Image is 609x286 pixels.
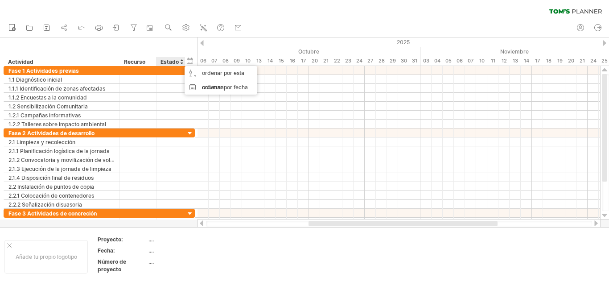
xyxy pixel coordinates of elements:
[231,56,242,66] div: Jueves, 9 de octubre de 2025
[245,58,251,64] font: 10
[298,48,319,55] font: Octubre
[267,58,273,64] font: 14
[354,56,365,66] div: Viernes, 24 de octubre de 2025
[279,58,284,64] font: 15
[16,253,77,260] font: Añade tu propio logotipo
[565,56,576,66] div: Jueves, 20 de noviembre de 2025
[301,58,306,64] font: 17
[465,56,476,66] div: Viernes, 7 de noviembre de 2025
[502,58,507,64] font: 12
[8,94,87,101] font: 1.1.2 Encuestas a la comunidad
[387,56,398,66] div: Miércoles, 29 de octubre de 2025
[379,58,385,64] font: 28
[98,258,126,273] font: Número de proyecto
[546,58,551,64] font: 18
[164,47,420,56] div: Octubre de 2025
[476,56,487,66] div: Lunes, 10 de noviembre de 2025
[8,112,81,119] font: 1.2.1 Campañas informativas
[397,39,410,46] font: 2025
[532,56,543,66] div: Lunes, 17 de noviembre de 2025
[513,58,518,64] font: 13
[401,58,407,64] font: 30
[521,56,532,66] div: Viernes, 14 de noviembre de 2025
[8,156,131,163] font: 2.1.2 Convocatoria y movilización de voluntarios
[220,56,231,66] div: Miércoles, 8 de octubre de 2025
[8,148,110,154] font: 2.1.1 Planificación logística de la jornada
[8,103,88,110] font: 1.2 Sensibilización Comunitaria
[222,58,229,64] font: 08
[376,56,387,66] div: Martes, 28 de octubre de 2025
[198,56,209,66] div: Lunes, 6 de octubre de 2025
[420,56,432,66] div: Lunes, 3 de noviembre de 2025
[367,58,373,64] font: 27
[434,58,440,64] font: 04
[290,58,295,64] font: 16
[98,236,123,243] font: Proyecto:
[211,58,217,64] font: 07
[98,247,115,254] font: Fecha:
[124,58,145,65] font: Recurso
[432,56,443,66] div: Martes, 4 de noviembre de 2025
[398,56,409,66] div: Jueves, 30 de octubre de 2025
[234,58,240,64] font: 09
[445,58,452,64] font: 05
[580,58,585,64] font: 21
[557,58,563,64] font: 19
[8,210,97,217] font: Fase 3 Actividades de concreción
[8,139,75,145] font: 2.1 Limpieza y recolección
[454,56,465,66] div: Jueves, 6 de noviembre de 2025
[8,67,79,74] font: Fase 1 Actividades previas
[331,56,342,66] div: Miércoles, 22 de octubre de 2025
[202,84,248,91] font: ordenar por fecha
[253,56,264,66] div: Lunes, 13 de octubre de 2025
[148,236,154,243] font: ....
[409,56,420,66] div: Viernes, 31 de octubre de 2025
[8,183,94,190] font: 2.2 Instalación de puntos de copia
[276,56,287,66] div: Miércoles, 15 de octubre de 2025
[264,56,276,66] div: Martes, 14 de octubre de 2025
[256,58,262,64] font: 13
[298,56,309,66] div: Viernes, 17 de octubre de 2025
[8,76,62,83] font: 1.1 Diagnóstico inicial
[323,58,329,64] font: 21
[601,58,608,64] font: 25
[320,56,331,66] div: Martes, 21 de octubre de 2025
[8,166,111,172] font: 2.1.3 Ejecución de la jornada de limpieza
[423,58,429,64] font: 03
[8,219,80,226] font: 3.1 Educacion y seguimiento
[287,56,298,66] div: Jueves, 16 de octubre de 2025
[200,58,206,64] font: 06
[491,58,495,64] font: 11
[8,121,106,128] font: 1.2.2 Talleres sobre impacto ambiental
[160,58,179,65] font: Estado
[148,258,154,265] font: ....
[356,58,362,64] font: 24
[334,58,340,64] font: 22
[412,58,417,64] font: 31
[443,56,454,66] div: Miércoles, 5 de noviembre de 2025
[8,201,82,208] font: 2.2.2 Señalización disuasoria
[524,58,529,64] font: 14
[312,58,318,64] font: 20
[365,56,376,66] div: Lunes, 27 de octubre de 2025
[568,58,574,64] font: 20
[487,56,498,66] div: Martes, 11 de noviembre de 2025
[342,56,354,66] div: Jueves, 23 de octubre de 2025
[510,56,521,66] div: Jueves, 13 de noviembre de 2025
[148,247,154,254] font: ....
[468,58,473,64] font: 07
[457,58,463,64] font: 06
[588,56,599,66] div: Lunes, 24 de noviembre de 2025
[479,58,485,64] font: 10
[8,174,94,181] font: 2.1.4 Disposición final de residuos
[500,48,529,55] font: Noviembre
[576,56,588,66] div: Viernes, 21 de noviembre de 2025
[202,70,244,91] font: ordenar por esta columna
[543,56,554,66] div: Martes, 18 de noviembre de 2025
[345,58,351,64] font: 23
[209,56,220,66] div: Martes, 7 de octubre de 2025
[8,85,105,92] font: 1.1.1 Identificación de zonas afectadas
[242,56,253,66] div: Viernes, 10 de octubre de 2025
[498,56,510,66] div: Miércoles, 12 de noviembre de 2025
[8,58,33,65] font: Actividad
